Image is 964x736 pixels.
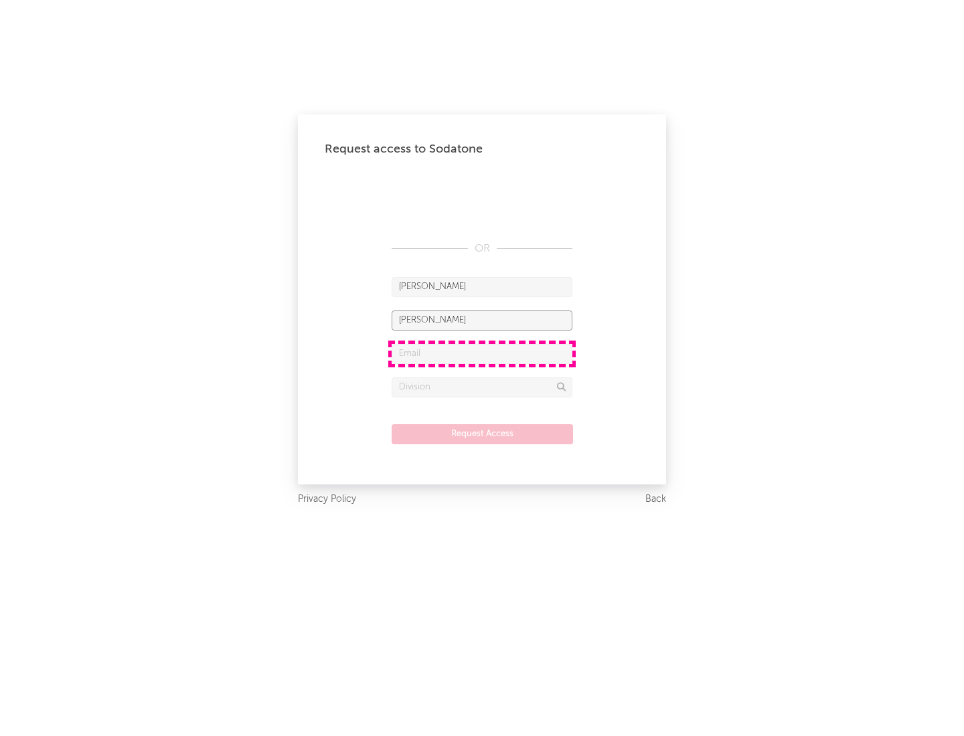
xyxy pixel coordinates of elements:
[298,491,356,508] a: Privacy Policy
[325,141,639,157] div: Request access to Sodatone
[392,310,572,331] input: Last Name
[392,241,572,257] div: OR
[392,424,573,444] button: Request Access
[392,344,572,364] input: Email
[392,377,572,397] input: Division
[392,277,572,297] input: First Name
[645,491,666,508] a: Back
